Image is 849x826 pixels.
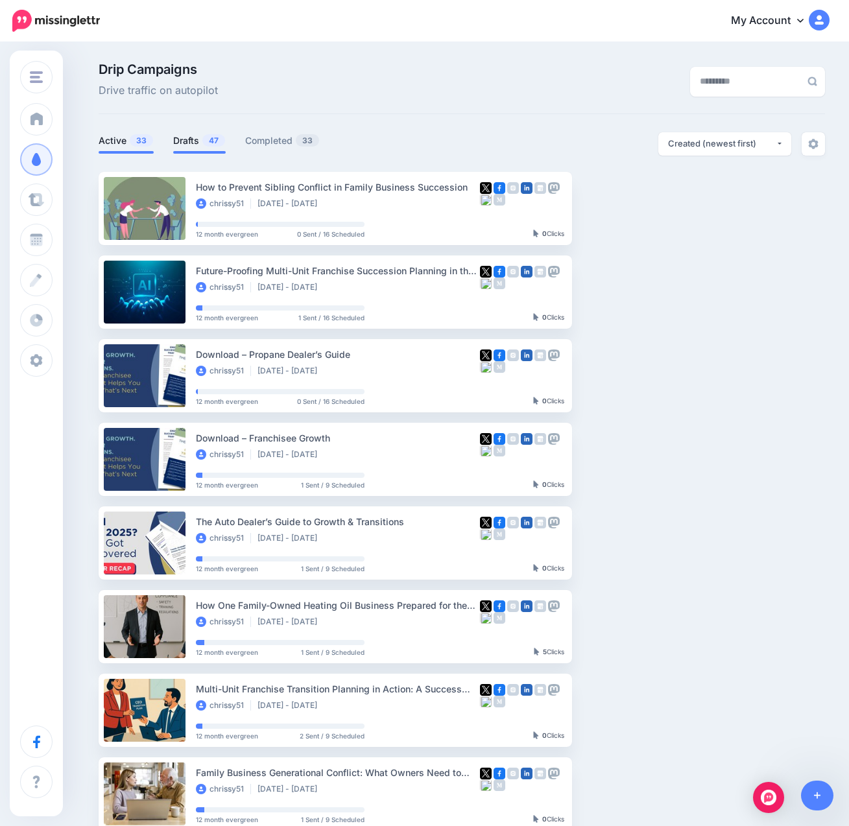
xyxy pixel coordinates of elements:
[542,230,547,237] b: 0
[533,816,564,823] div: Clicks
[534,648,564,656] div: Clicks
[494,528,505,540] img: medium-grey-square.png
[548,182,560,194] img: mastodon-grey-square.png
[507,266,519,277] img: instagram-grey-square.png
[196,533,251,543] li: chrissy51
[542,397,547,405] b: 0
[12,10,100,32] img: Missinglettr
[301,816,365,823] span: 1 Sent / 9 Scheduled
[196,314,258,321] span: 12 month evergreen
[257,449,324,460] li: [DATE] - [DATE]
[534,648,540,655] img: pointer-grey-darker.png
[301,482,365,488] span: 1 Sent / 9 Scheduled
[480,445,492,456] img: bluesky-grey-square.png
[480,433,492,445] img: twitter-square.png
[534,266,546,277] img: google_business-grey-square.png
[480,600,492,612] img: twitter-square.png
[196,263,480,278] div: Future-Proofing Multi-Unit Franchise Succession Planning in the Age of AI
[533,230,564,238] div: Clicks
[196,482,258,488] span: 12 month evergreen
[301,565,365,572] span: 1 Sent / 9 Scheduled
[533,397,539,405] img: pointer-grey-darker.png
[494,277,505,289] img: medium-grey-square.png
[534,768,546,779] img: google_business-grey-square.png
[521,600,532,612] img: linkedin-square.png
[534,433,546,445] img: google_business-grey-square.png
[548,600,560,612] img: mastodon-grey-square.png
[494,349,505,361] img: facebook-square.png
[507,349,519,361] img: instagram-grey-square.png
[480,517,492,528] img: twitter-square.png
[507,433,519,445] img: instagram-grey-square.png
[494,182,505,194] img: facebook-square.png
[543,648,547,655] b: 5
[533,314,564,322] div: Clicks
[196,366,251,376] li: chrissy51
[297,231,365,237] span: 0 Sent / 16 Scheduled
[99,63,218,76] span: Drip Campaigns
[300,733,365,739] span: 2 Sent / 9 Scheduled
[296,134,319,147] span: 33
[196,514,480,529] div: The Auto Dealer’s Guide to Growth & Transitions
[533,815,539,823] img: pointer-grey-darker.png
[301,649,365,655] span: 1 Sent / 9 Scheduled
[99,133,154,148] a: Active33
[480,266,492,277] img: twitter-square.png
[257,198,324,209] li: [DATE] - [DATE]
[808,139,819,149] img: settings-grey.png
[807,77,817,86] img: search-grey-6.png
[480,696,492,707] img: bluesky-grey-square.png
[533,564,539,572] img: pointer-grey-darker.png
[521,349,532,361] img: linkedin-square.png
[196,198,251,209] li: chrissy51
[753,782,784,813] div: Open Intercom Messenger
[196,733,258,739] span: 12 month evergreen
[494,612,505,624] img: medium-grey-square.png
[480,528,492,540] img: bluesky-grey-square.png
[534,684,546,696] img: google_business-grey-square.png
[196,231,258,237] span: 12 month evergreen
[494,194,505,206] img: medium-grey-square.png
[257,533,324,543] li: [DATE] - [DATE]
[533,480,539,488] img: pointer-grey-darker.png
[494,600,505,612] img: facebook-square.png
[196,784,251,794] li: chrissy51
[245,133,320,148] a: Completed33
[494,517,505,528] img: facebook-square.png
[534,182,546,194] img: google_business-grey-square.png
[196,347,480,362] div: Download – Propane Dealer’s Guide
[542,564,547,572] b: 0
[480,194,492,206] img: bluesky-grey-square.png
[257,617,324,627] li: [DATE] - [DATE]
[480,779,492,791] img: bluesky-grey-square.png
[548,349,560,361] img: mastodon-grey-square.png
[548,433,560,445] img: mastodon-grey-square.png
[494,684,505,696] img: facebook-square.png
[494,266,505,277] img: facebook-square.png
[507,517,519,528] img: instagram-grey-square.png
[507,684,519,696] img: instagram-grey-square.png
[533,565,564,572] div: Clicks
[494,768,505,779] img: facebook-square.png
[494,779,505,791] img: medium-grey-square.png
[196,180,480,195] div: How to Prevent Sibling Conflict in Family Business Succession
[542,480,547,488] b: 0
[533,481,564,489] div: Clicks
[548,684,560,696] img: mastodon-grey-square.png
[542,313,547,321] b: 0
[99,82,218,99] span: Drive traffic on autopilot
[480,612,492,624] img: bluesky-grey-square.png
[196,700,251,711] li: chrissy51
[257,282,324,292] li: [DATE] - [DATE]
[494,361,505,373] img: medium-grey-square.png
[507,182,519,194] img: instagram-grey-square.png
[534,349,546,361] img: google_business-grey-square.png
[480,361,492,373] img: bluesky-grey-square.png
[718,5,830,37] a: My Account
[202,134,225,147] span: 47
[257,700,324,711] li: [DATE] - [DATE]
[542,731,547,739] b: 0
[297,398,365,405] span: 0 Sent / 16 Scheduled
[521,684,532,696] img: linkedin-square.png
[196,681,480,696] div: Multi-Unit Franchise Transition Planning in Action: A Success Story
